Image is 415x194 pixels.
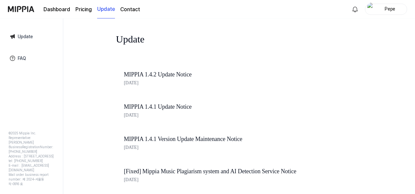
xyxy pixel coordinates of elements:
a: FAQ [5,51,58,66]
img: 알림 [351,5,359,13]
img: profile [367,3,375,16]
div: [DATE] [124,176,348,183]
a: MIPPIA 1.4.1 Version Update Maintenance Notice [124,134,348,144]
div: E-mail : [EMAIL_ADDRESS][DOMAIN_NAME] [9,163,54,172]
div: [DATE] [124,112,348,119]
a: Dashboard [43,6,70,14]
div: [DATE] [124,144,348,151]
a: Update [5,29,58,44]
button: profilePepe [365,4,407,15]
img: 커뮤니티 [9,33,16,41]
a: [Fixed] Mippia Music Plagiarism system and AI Detection Service Notice [124,167,348,176]
div: BusinessRegistrationNumber: [PHONE_NUMBER] [9,145,54,154]
a: MIPPIA 1.4.1 Update Notice [124,102,348,112]
a: Contact [120,6,140,14]
a: Pricing [75,6,92,14]
div: Update [116,32,356,63]
div: tel: [PHONE_NUMBER] [9,158,54,163]
a: MIPPIA 1.4.2 Update Notice [124,70,348,79]
div: Address : [STREET_ADDRESS] [9,154,54,158]
img: 커뮤니티 [9,54,16,62]
div: [DATE] [124,79,348,87]
div: Representative: [PERSON_NAME] [9,135,54,145]
a: Update [97,0,115,18]
div: © 2025 Mippia Inc. [9,131,54,135]
div: Pepe [377,5,403,13]
div: Mail order business report number: 제 2024-서울동작-0916 호 [9,172,54,186]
